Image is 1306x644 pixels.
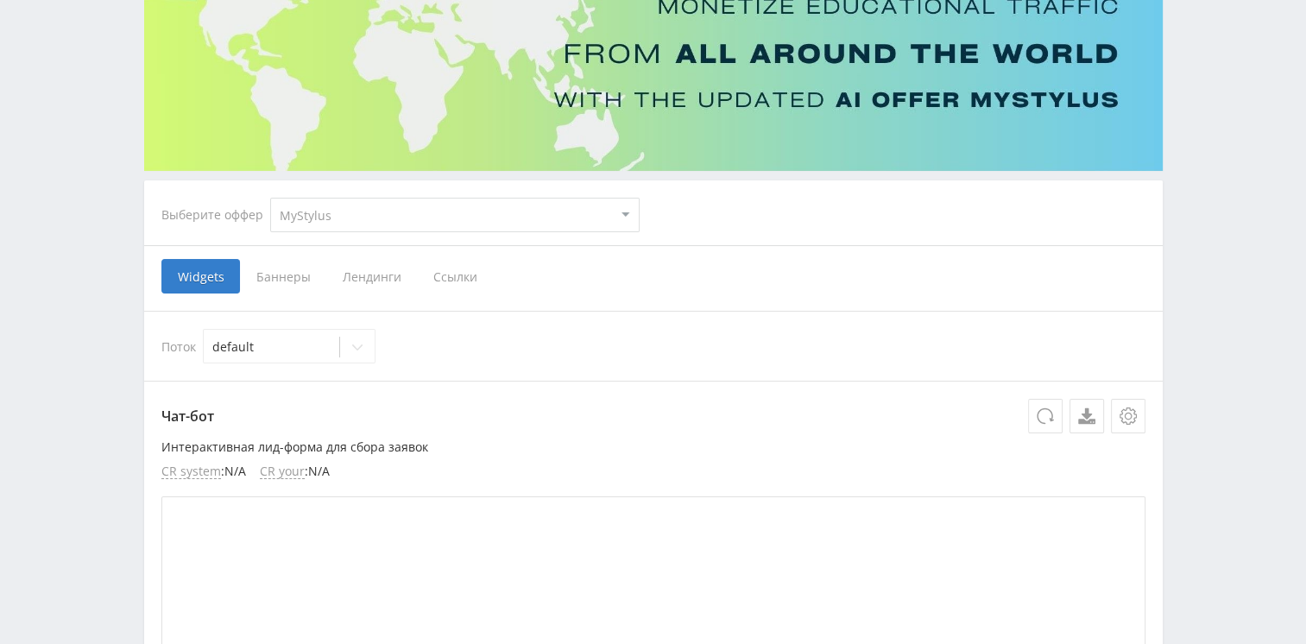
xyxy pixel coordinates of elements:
[1028,399,1063,433] button: Обновить
[161,399,1145,433] p: Чат-бот
[1069,399,1104,433] a: Скачать
[260,464,305,479] span: CR your
[417,259,494,294] span: Ссылки
[260,464,330,479] li: : N/A
[240,259,326,294] span: Баннеры
[161,329,1145,363] div: Поток
[161,440,1145,454] p: Интерактивная лид-форма для сбора заявок
[161,208,270,222] div: Выберите оффер
[326,259,417,294] span: Лендинги
[161,464,246,479] li: : N/A
[161,464,221,479] span: CR system
[161,259,240,294] span: Widgets
[1111,399,1145,433] button: Настройки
